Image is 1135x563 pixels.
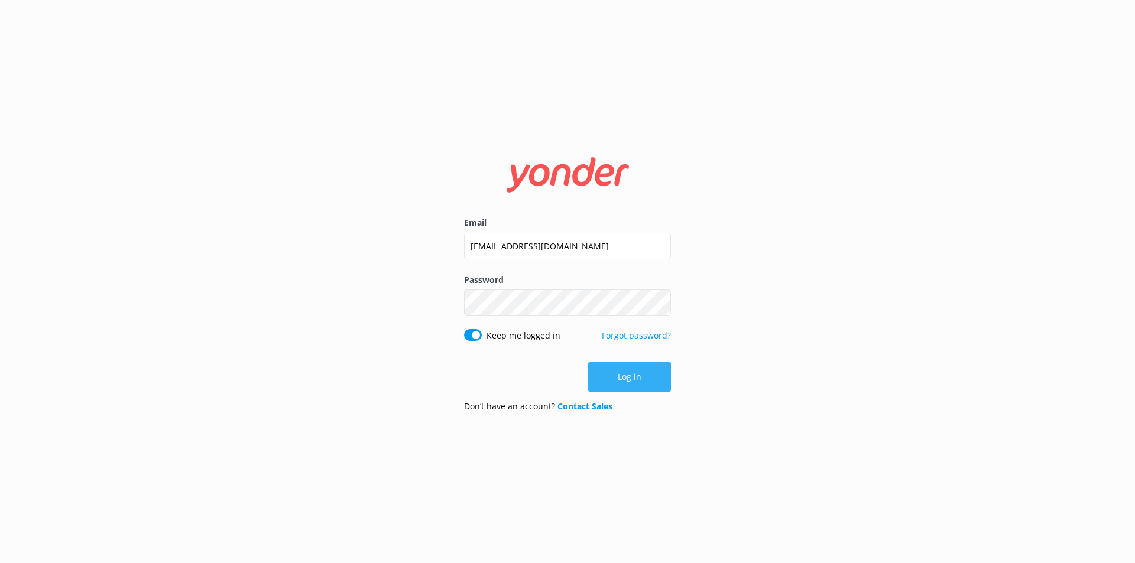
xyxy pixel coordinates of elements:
a: Contact Sales [557,401,612,412]
button: Log in [588,362,671,392]
button: Show password [647,291,671,315]
label: Keep me logged in [487,329,560,342]
label: Password [464,274,671,287]
p: Don’t have an account? [464,400,612,413]
input: user@emailaddress.com [464,233,671,259]
a: Forgot password? [602,330,671,341]
label: Email [464,216,671,229]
